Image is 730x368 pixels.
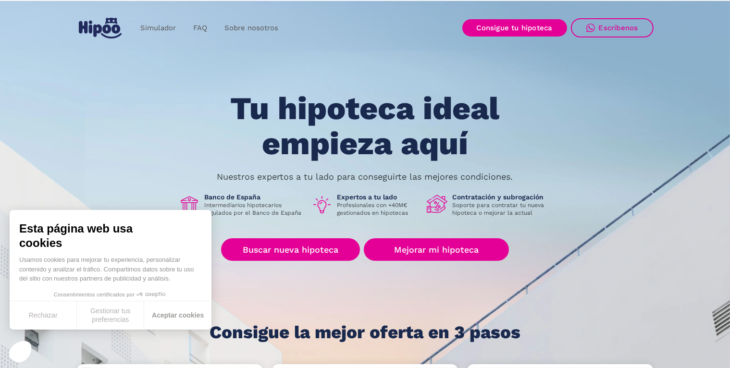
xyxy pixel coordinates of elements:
div: Escríbenos [599,24,638,32]
a: FAQ [185,19,216,37]
h1: Expertos a tu lado [337,193,419,201]
h1: Tu hipoteca ideal empieza aquí [183,91,547,161]
a: home [77,14,124,42]
p: Profesionales con +40M€ gestionados en hipotecas [337,201,419,217]
a: Buscar nueva hipoteca [221,238,360,261]
p: Soporte para contratar tu nueva hipoteca o mejorar la actual [453,201,552,217]
a: Sobre nosotros [216,19,287,37]
p: Nuestros expertos a tu lado para conseguirte las mejores condiciones. [217,173,513,181]
a: Simulador [132,19,185,37]
a: Mejorar mi hipoteca [364,238,508,261]
h1: Banco de España [205,193,304,201]
p: Intermediarios hipotecarios regulados por el Banco de España [205,201,304,217]
h1: Contratación y subrogación [453,193,552,201]
h1: Consigue la mejor oferta en 3 pasos [210,323,520,342]
a: Escríbenos [571,18,654,37]
a: Consigue tu hipoteca [462,19,567,37]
